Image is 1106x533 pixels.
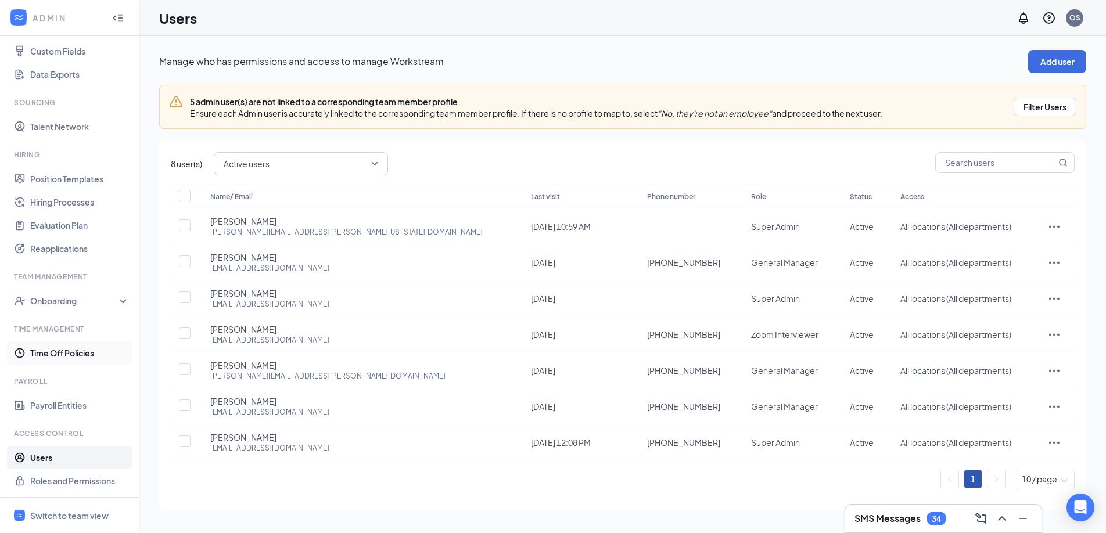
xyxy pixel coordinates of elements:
[30,214,130,237] a: Evaluation Plan
[531,401,555,412] span: [DATE]
[647,257,720,268] span: [PHONE_NUMBER]
[210,443,329,453] div: [EMAIL_ADDRESS][DOMAIN_NAME]
[1047,291,1061,305] svg: ActionsIcon
[1017,11,1030,25] svg: Notifications
[14,150,127,160] div: Hiring
[850,221,874,232] span: Active
[531,329,555,340] span: [DATE]
[941,470,958,488] button: left
[850,437,874,448] span: Active
[531,221,591,232] span: [DATE] 10:59 AM
[1022,470,1068,489] span: 10 / page
[210,323,276,335] span: [PERSON_NAME]
[647,365,720,376] span: [PHONE_NUMBER]
[900,257,1011,268] span: All locations (All departments)
[30,510,109,521] div: Switch to team view
[190,107,882,119] div: Ensure each Admin user is accurately linked to the corresponding team member profile. If there is...
[14,324,127,334] div: Time Management
[210,263,329,273] div: [EMAIL_ADDRESS][DOMAIN_NAME]
[13,12,24,23] svg: WorkstreamLogo
[854,512,921,525] h3: SMS Messages
[30,341,130,365] a: Time Off Policies
[1028,50,1086,73] button: Add user
[30,469,130,492] a: Roles and Permissions
[850,329,874,340] span: Active
[30,295,120,307] div: Onboarding
[647,329,720,340] span: [PHONE_NUMBER]
[531,437,591,448] span: [DATE] 12:08 PM
[900,365,1011,376] span: All locations (All departments)
[1015,470,1074,489] div: Page Size
[932,514,941,524] div: 34
[647,401,720,412] span: [PHONE_NUMBER]
[210,371,446,381] div: [PERSON_NAME][EMAIL_ADDRESS][PERSON_NAME][DOMAIN_NAME]
[751,190,826,204] div: Role
[1014,98,1076,116] button: Filter Users
[210,215,276,227] span: [PERSON_NAME]
[531,257,555,268] span: [DATE]
[647,437,720,448] span: [PHONE_NUMBER]
[964,470,982,488] a: 1
[1016,512,1030,525] svg: Minimize
[14,428,127,438] div: Access control
[838,185,889,208] th: Status
[658,108,772,118] i: "No, they're not an employee"
[936,153,1056,172] input: Search users
[995,512,1009,525] svg: ChevronUp
[889,185,1034,208] th: Access
[30,237,130,260] a: Reapplications
[210,431,276,443] span: [PERSON_NAME]
[1042,11,1056,25] svg: QuestionInfo
[159,55,1028,68] p: Manage who has permissions and access to manage Workstream
[30,394,130,417] a: Payroll Entities
[1066,494,1094,521] div: Open Intercom Messenger
[946,476,953,482] span: left
[531,293,555,304] span: [DATE]
[1047,363,1061,377] svg: ActionsIcon
[159,8,197,28] h1: Users
[900,401,1011,412] span: All locations (All departments)
[1047,219,1061,233] svg: ActionsIcon
[972,509,990,528] button: ComposeMessage
[974,512,988,525] svg: ComposeMessage
[751,329,818,340] span: Zoom Interviewer
[14,272,127,282] div: Team Management
[30,190,130,214] a: Hiring Processes
[900,437,1011,448] span: All locations (All departments)
[635,185,740,208] th: Phone number
[1058,158,1068,167] svg: MagnifyingGlass
[1047,399,1061,413] svg: ActionsIcon
[1024,101,1066,113] div: Filter Users
[14,295,26,307] svg: UserCheck
[993,509,1011,528] button: ChevronUp
[210,359,276,371] span: [PERSON_NAME]
[112,12,124,24] svg: Collapse
[14,98,127,107] div: Sourcing
[210,335,329,345] div: [EMAIL_ADDRESS][DOMAIN_NAME]
[169,95,183,109] svg: Warning
[751,401,818,412] span: General Manager
[751,437,800,448] span: Super Admin
[1014,509,1032,528] button: Minimize
[850,401,874,412] span: Active
[30,39,130,63] a: Custom Fields
[1047,435,1061,449] svg: ActionsIcon
[210,251,276,263] span: [PERSON_NAME]
[210,287,276,299] span: [PERSON_NAME]
[14,376,127,386] div: Payroll
[30,115,130,138] a: Talent Network
[531,365,555,376] span: [DATE]
[987,470,1006,488] li: Next Page
[751,257,818,268] span: General Manager
[988,470,1005,488] button: right
[16,512,23,519] svg: WorkstreamLogo
[1047,327,1061,341] svg: ActionsIcon
[900,329,1011,340] span: All locations (All departments)
[190,96,882,107] div: 5 admin user(s) are not linked to a corresponding team member profile
[531,190,624,204] div: Last visit
[940,470,959,488] li: Previous Page
[171,157,202,170] span: 8 user(s)
[751,365,818,376] span: General Manager
[850,293,874,304] span: Active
